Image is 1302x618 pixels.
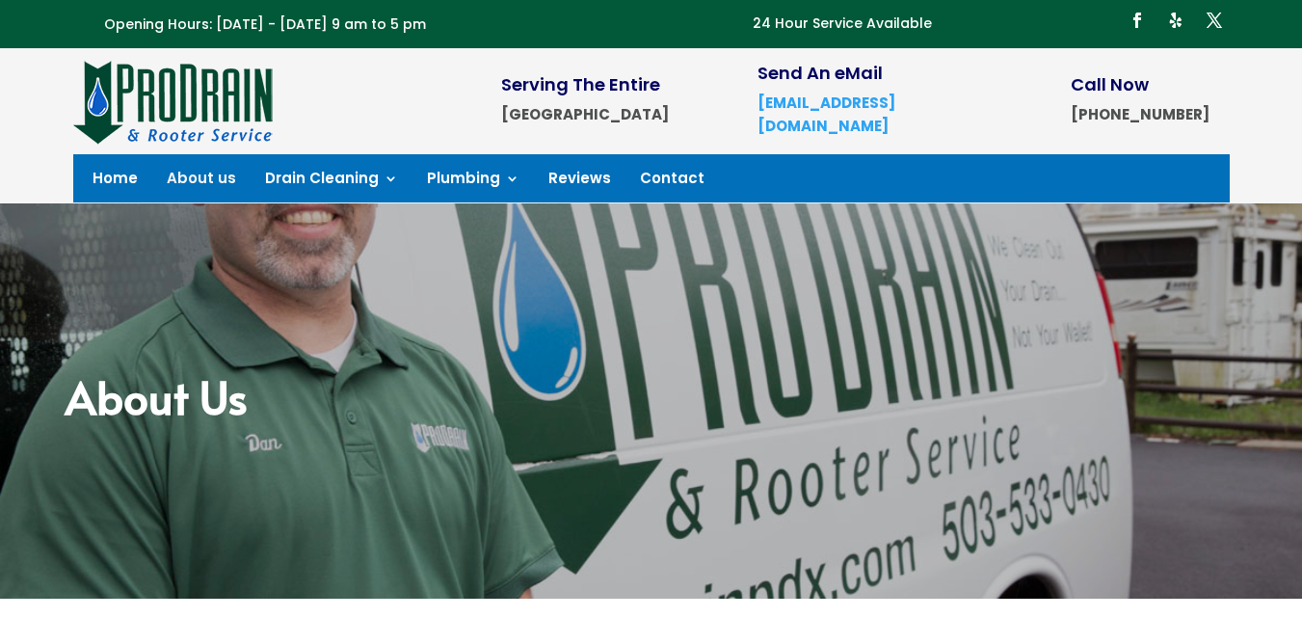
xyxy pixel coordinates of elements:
[1160,5,1191,36] a: Follow on Yelp
[167,172,236,193] a: About us
[501,72,660,96] span: Serving The Entire
[757,93,895,136] a: [EMAIL_ADDRESS][DOMAIN_NAME]
[73,58,275,145] img: site-logo-100h
[93,172,138,193] a: Home
[104,14,426,34] span: Opening Hours: [DATE] - [DATE] 9 am to 5 pm
[427,172,519,193] a: Plumbing
[1071,104,1209,124] strong: [PHONE_NUMBER]
[1122,5,1153,36] a: Follow on Facebook
[265,172,398,193] a: Drain Cleaning
[753,13,932,36] p: 24 Hour Service Available
[640,172,704,193] a: Contact
[1199,5,1230,36] a: Follow on X
[548,172,611,193] a: Reviews
[1071,72,1149,96] span: Call Now
[66,374,1237,428] h2: About Us
[501,104,669,124] strong: [GEOGRAPHIC_DATA]
[757,61,883,85] span: Send An eMail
